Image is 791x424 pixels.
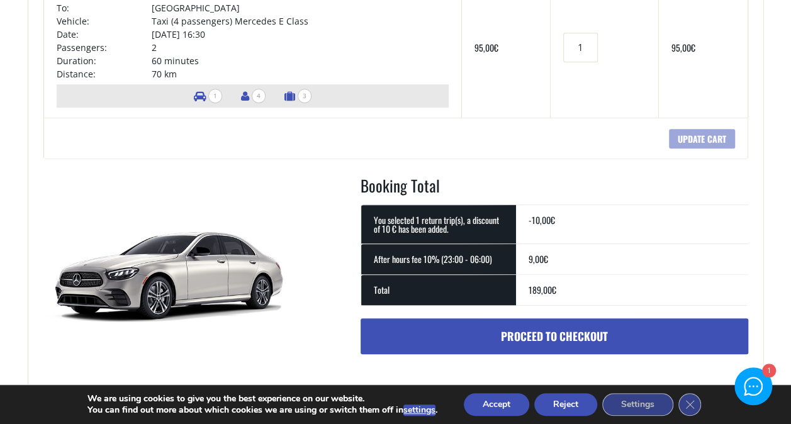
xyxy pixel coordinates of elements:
span: 1 [208,89,222,103]
td: [DATE] 16:30 [152,28,449,41]
iframe: Secure express checkout frame [555,360,751,396]
span: 4 [252,89,266,103]
td: Duration: [57,54,152,67]
td: 60 minutes [152,54,449,67]
button: Settings [602,393,673,416]
span: € [551,213,555,226]
input: Update cart [669,129,735,148]
td: Taxi (4 passengers) Mercedes E Class [152,14,449,28]
td: 2 [152,41,449,54]
button: settings [403,404,435,416]
bdi: -10,00 [529,213,555,226]
bdi: 9,00 [529,252,548,265]
bdi: 189,00 [529,283,556,296]
td: Date: [57,28,152,41]
bdi: 95,00 [671,41,695,54]
p: You can find out more about which cookies we are using or switch them off in . [87,404,437,416]
a: Proceed to checkout [361,318,748,355]
iframe: Secure express checkout frame [358,360,554,395]
th: You selected 1 return trip(s), a discount of 10 € has been added. [361,204,516,243]
li: Number of passengers [235,84,272,108]
span: € [494,41,498,54]
span: € [552,283,556,296]
td: 70 km [152,67,449,81]
p: We are using cookies to give you the best experience on our website. [87,393,437,404]
td: [GEOGRAPHIC_DATA] [152,1,449,14]
td: Passengers: [57,41,152,54]
img: Taxi (4 passengers) Mercedes E Class [43,174,295,363]
button: Close GDPR Cookie Banner [678,393,701,416]
input: Transfers quantity [563,33,597,62]
th: After hours fee 10% (23:00 - 06:00) [361,243,516,274]
li: Number of luggage items [278,84,318,108]
bdi: 95,00 [474,41,498,54]
span: 3 [298,89,311,103]
div: 1 [761,365,775,378]
td: To: [57,1,152,14]
span: € [691,41,695,54]
td: Vehicle: [57,14,152,28]
th: Total [361,274,516,305]
button: Reject [534,393,597,416]
li: Number of vehicles [188,84,228,108]
button: Accept [464,393,529,416]
h2: Booking Total [361,174,748,204]
td: Distance: [57,67,152,81]
span: € [544,252,548,265]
